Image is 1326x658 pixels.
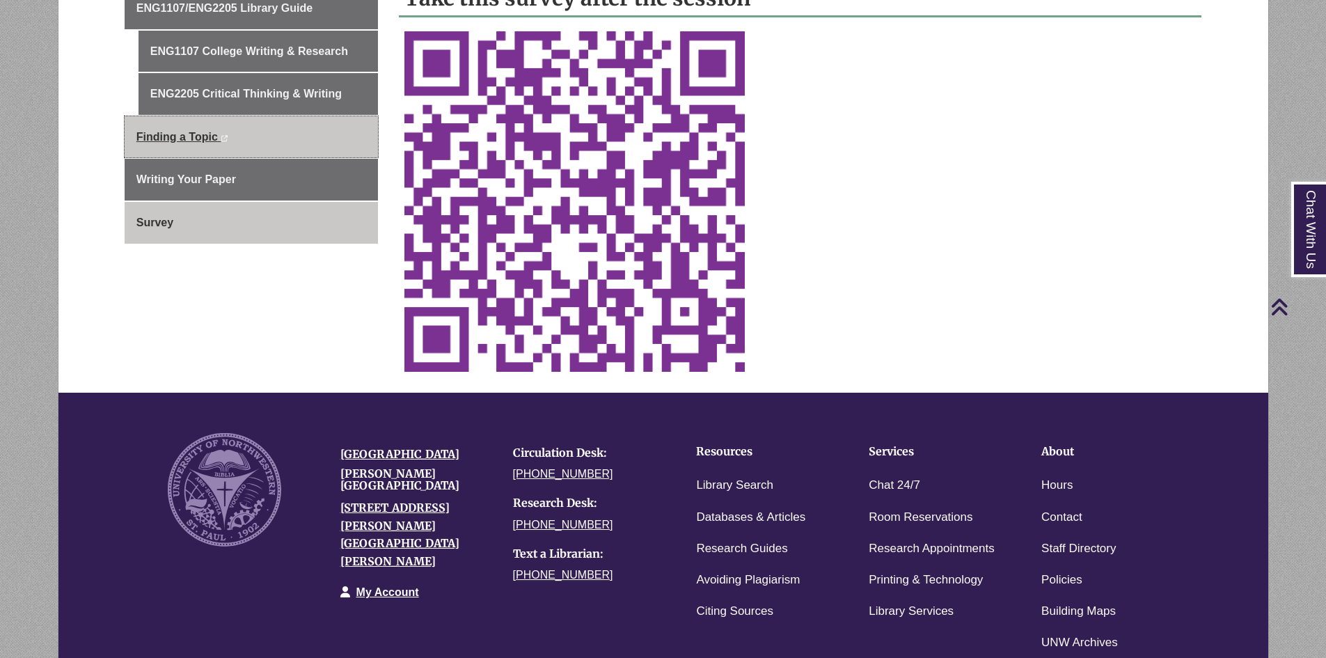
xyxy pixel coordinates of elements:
[513,497,665,510] h4: Research Desk:
[125,159,378,201] a: Writing Your Paper
[869,476,920,496] a: Chat 24/7
[125,202,378,244] a: Survey
[139,31,378,72] a: ENG1107 College Writing & Research
[513,519,613,531] a: [PHONE_NUMBER]
[136,131,218,143] span: Finding a Topic
[1041,633,1118,653] a: UNW Archives
[340,468,492,492] h4: [PERSON_NAME][GEOGRAPHIC_DATA]
[1041,602,1116,622] a: Building Maps
[1041,539,1116,559] a: Staff Directory
[869,508,972,528] a: Room Reservations
[869,602,954,622] a: Library Services
[696,476,773,496] a: Library Search
[1041,570,1082,590] a: Policies
[1270,297,1323,316] a: Back to Top
[136,217,173,228] span: Survey
[513,569,613,581] a: [PHONE_NUMBER]
[869,539,995,559] a: Research Appointments
[696,570,800,590] a: Avoiding Plagiarism
[340,501,459,568] a: [STREET_ADDRESS][PERSON_NAME][GEOGRAPHIC_DATA][PERSON_NAME]
[340,447,459,461] a: [GEOGRAPHIC_DATA]
[869,446,998,458] h4: Services
[696,539,787,559] a: Research Guides
[1041,446,1171,458] h4: About
[513,548,665,561] h4: Text a Librarian:
[696,446,826,458] h4: Resources
[139,73,378,115] a: ENG2205 Critical Thinking & Writing
[696,508,805,528] a: Databases & Articles
[221,135,228,141] i: This link opens in a new window
[1041,508,1082,528] a: Contact
[696,602,773,622] a: Citing Sources
[356,586,419,598] a: My Account
[1041,476,1073,496] a: Hours
[513,447,665,460] h4: Circulation Desk:
[168,433,281,547] img: UNW seal
[136,173,236,185] span: Writing Your Paper
[136,2,313,14] span: ENG1107/ENG2205 Library Guide
[513,468,613,480] a: [PHONE_NUMBER]
[125,116,378,158] a: Finding a Topic
[869,570,983,590] a: Printing & Technology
